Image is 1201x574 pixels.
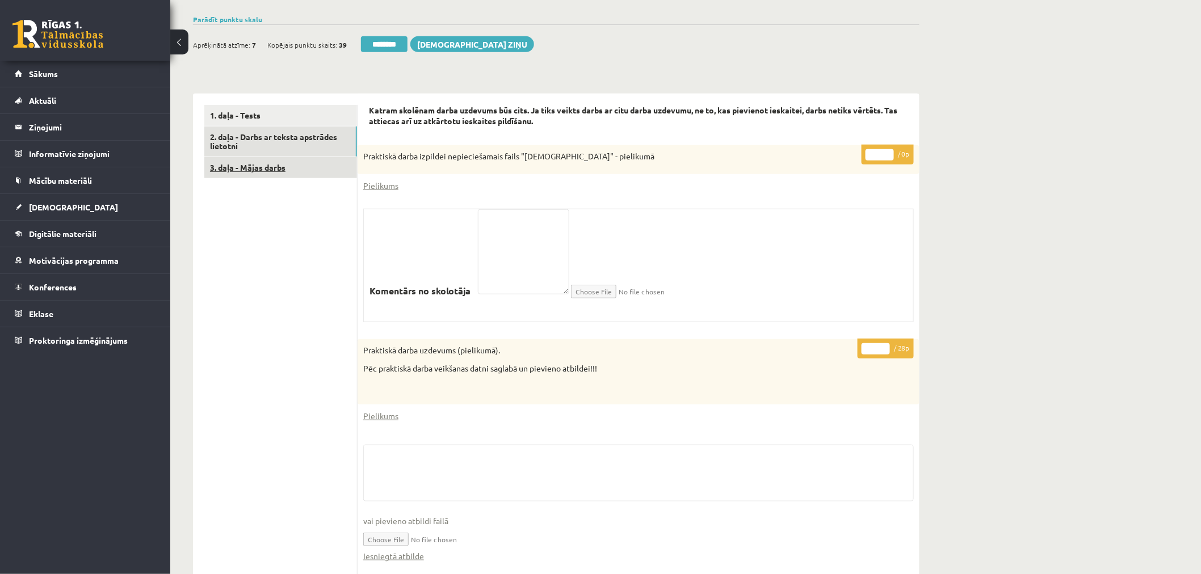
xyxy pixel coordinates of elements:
span: vai pievieno atbildi failā [363,515,914,527]
a: Konferences [15,274,156,300]
a: [DEMOGRAPHIC_DATA] ziņu [410,36,534,52]
span: 39 [339,36,347,53]
span: Kopējais punktu skaits: [267,36,337,53]
span: Eklase [29,309,53,319]
a: Aktuāli [15,87,156,113]
p: / 28p [858,339,914,358]
span: Motivācijas programma [29,255,119,265]
span: Digitālie materiāli [29,229,96,239]
a: [DEMOGRAPHIC_DATA] [15,194,156,220]
p: Pēc praktiskā darba veikšanas datni saglabā un pievieno atbildei!!! [363,363,857,374]
a: Informatīvie ziņojumi [15,141,156,167]
a: Iesniegtā atbilde [363,550,424,562]
a: Pielikums [363,180,398,192]
strong: Katram skolēnam darba uzdevums būs cits. Ja tiks veikts darbs ar citu darba uzdevumu, ne to, kas ... [369,105,897,126]
a: Parādīt punktu skalu [193,15,262,24]
span: Konferences [29,282,77,292]
a: Proktoringa izmēģinājums [15,327,156,353]
p: / 0p [862,145,914,164]
a: 3. daļa - Mājas darbs [204,157,357,178]
p: Praktiskā darba uzdevums (pielikumā). [363,345,857,356]
span: Mācību materiāli [29,175,92,185]
a: Ziņojumi [15,114,156,140]
a: Pielikums [363,410,398,422]
span: Aktuāli [29,95,56,105]
span: Sākums [29,69,58,79]
label: Komentārs no skolotāja [364,278,476,303]
a: Eklase [15,301,156,327]
span: Aprēķinātā atzīme: [193,36,250,53]
a: Mācību materiāli [15,167,156,193]
a: Rīgas 1. Tālmācības vidusskola [12,20,103,48]
legend: Ziņojumi [29,114,156,140]
p: Praktiskā darba izpildei nepieciešamais fails "[DEMOGRAPHIC_DATA]" - pielikumā [363,151,857,162]
a: Motivācijas programma [15,247,156,273]
legend: Informatīvie ziņojumi [29,141,156,167]
span: [DEMOGRAPHIC_DATA] [29,202,118,212]
a: Digitālie materiāli [15,221,156,247]
a: Sākums [15,61,156,87]
a: 1. daļa - Tests [204,105,357,126]
a: 2. daļa - Darbs ar teksta apstrādes lietotni [204,126,357,157]
span: Proktoringa izmēģinājums [29,335,128,345]
span: 7 [252,36,256,53]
